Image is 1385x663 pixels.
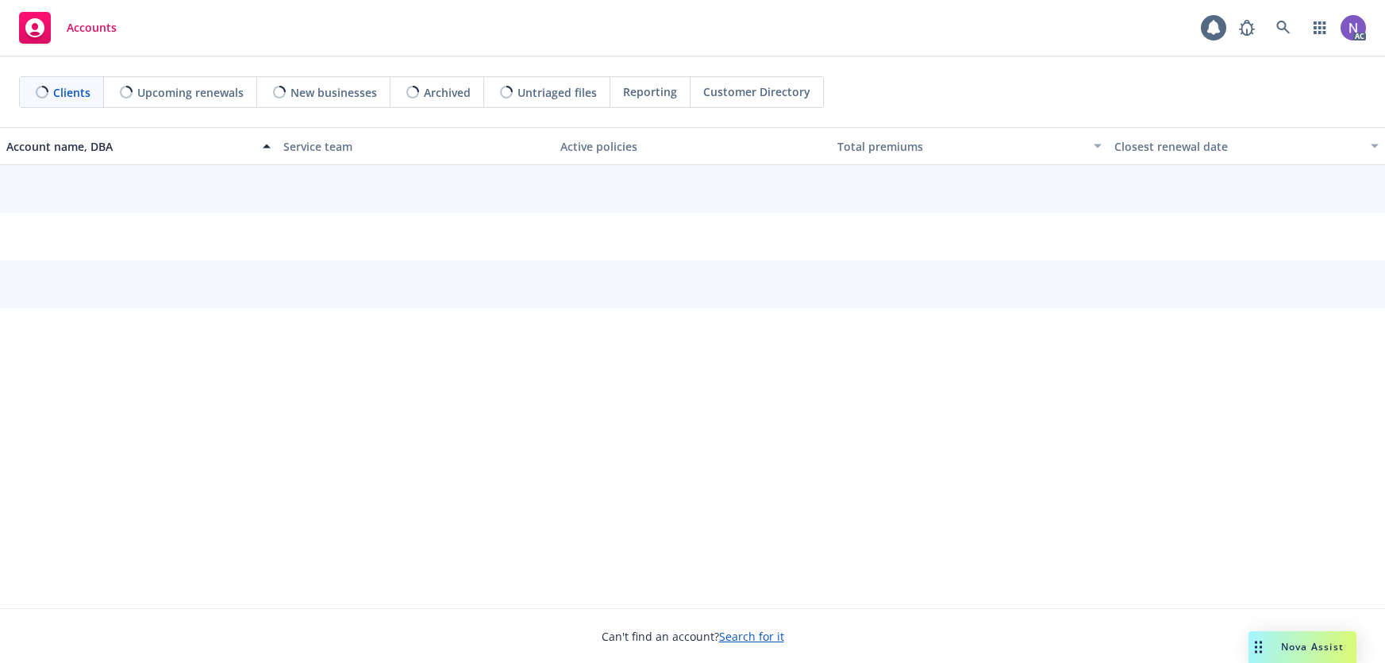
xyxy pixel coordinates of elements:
div: Drag to move [1248,631,1268,663]
button: Closest renewal date [1108,127,1385,165]
span: Upcoming renewals [137,84,244,101]
span: Nova Assist [1281,640,1344,653]
a: Accounts [13,6,123,50]
button: Service team [277,127,554,165]
span: Clients [53,84,90,101]
a: Search [1268,12,1299,44]
a: Switch app [1304,12,1336,44]
span: New businesses [290,84,377,101]
a: Report a Bug [1231,12,1263,44]
button: Total premiums [831,127,1108,165]
div: Active policies [560,138,825,155]
span: Reporting [623,83,677,100]
span: Untriaged files [517,84,597,101]
span: Accounts [67,21,117,34]
span: Can't find an account? [602,628,784,645]
div: Total premiums [837,138,1084,155]
a: Search for it [719,629,784,644]
div: Account name, DBA [6,138,253,155]
span: Archived [424,84,471,101]
img: photo [1341,15,1366,40]
span: Customer Directory [703,83,810,100]
button: Active policies [554,127,831,165]
button: Nova Assist [1248,631,1356,663]
div: Service team [283,138,548,155]
div: Closest renewal date [1114,138,1361,155]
